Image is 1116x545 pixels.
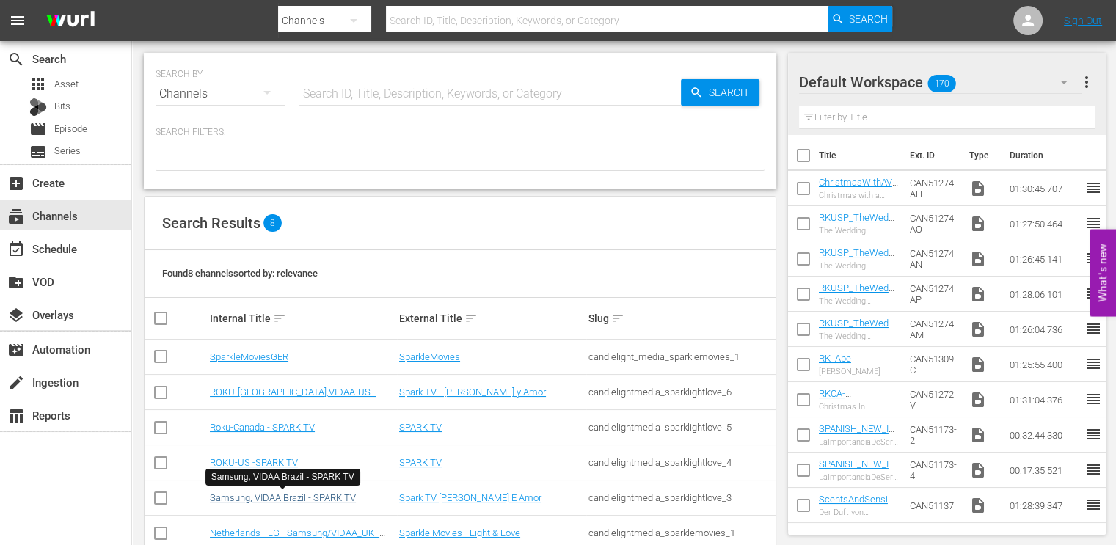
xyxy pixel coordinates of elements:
span: Ingestion [7,374,25,392]
div: candlelightmedia_sparklightlove_4 [588,457,773,468]
span: Asset [54,77,79,92]
a: SparkleMovies [399,351,460,362]
span: sort [273,312,286,325]
td: CAN51274AH [904,171,963,206]
span: Schedule [7,241,25,258]
span: Channels [7,208,25,225]
td: 00:17:35.521 [1003,453,1084,488]
span: Video [969,180,986,197]
div: Samsung, VIDAA Brazil - SPARK TV [211,471,354,483]
td: CAN51272V [904,382,963,417]
span: reorder [1084,496,1101,513]
td: CAN51137 [904,488,963,523]
button: Open Feedback Widget [1090,229,1116,316]
div: The Wedding Planners: Brigada Nupcial [819,261,898,271]
a: SPARK TV [399,422,442,433]
button: Search [681,79,759,106]
span: reorder [1084,179,1101,197]
button: more_vert [1077,65,1095,100]
td: 01:28:39.347 [1003,488,1084,523]
a: Spark TV - [PERSON_NAME] y Amor [399,387,546,398]
span: Search [703,79,759,106]
span: Video [969,391,986,409]
div: Default Workspace [799,62,1082,103]
td: 01:26:04.736 [1003,312,1084,347]
a: RKUSP_TheWeddingPlanners_FeudingFamilies [819,282,898,315]
a: Samsung, VIDAA Brazil - SPARK TV [210,492,356,503]
div: candlelightmedia_sparklightlove_5 [588,422,773,433]
span: more_vert [1077,73,1095,91]
div: Christmas In [GEOGRAPHIC_DATA] [819,402,898,412]
a: RK_Abe [819,353,851,364]
td: 01:26:45.141 [1003,241,1084,277]
span: menu [9,12,26,29]
a: RKUSP_TheWeddingPlanners_ChampagneDreams [819,212,896,245]
td: 01:28:06.101 [1003,277,1084,312]
a: RKCA-ChristmasInParis [819,388,891,410]
span: Search Results [162,214,260,232]
span: Automation [7,341,25,359]
th: Ext. ID [901,135,960,176]
div: candlelightmedia_sparklightlove_3 [588,492,773,503]
p: Search Filters: [156,126,765,139]
div: candlelightmedia_sparklightlove_6 [588,387,773,398]
span: VOD [7,274,25,291]
span: Search [7,51,25,68]
span: Video [969,426,986,444]
span: Episode [29,120,47,138]
div: LaImportanciaDeSerMike_Eps_6-10 [819,437,898,447]
th: Type [960,135,1000,176]
td: CAN51274AO [904,206,963,241]
th: Duration [1000,135,1088,176]
span: Create [7,175,25,192]
span: Found 8 channels sorted by: relevance [162,268,318,279]
span: Asset [29,76,47,93]
div: Internal Title [210,310,395,327]
span: reorder [1084,461,1101,478]
div: The Wedding Planners: Algo que Celebrar [819,226,898,235]
td: CAN51173-2 [904,417,963,453]
a: RKUSP_TheWeddingPlanners_AllForLove [819,318,896,351]
a: Sign Out [1064,15,1102,26]
span: Overlays [7,307,25,324]
td: CAN51274AP [904,277,963,312]
td: CAN51274AM [904,312,963,347]
td: CAN51173-4 [904,453,963,488]
span: reorder [1084,425,1101,443]
span: sort [464,312,478,325]
th: Title [819,135,901,176]
div: Der Duft von Zärtlichkeit [819,508,898,517]
span: reorder [1084,285,1101,302]
a: SPANISH_NEW_ImportanceOfBeingMike_Eps_4-6 [819,458,897,491]
span: reorder [1084,355,1101,373]
span: Video [969,321,986,338]
a: Sparkle Movies - Light & Love [399,527,520,538]
span: Search [849,6,888,32]
div: Bits [29,98,47,116]
a: ChristmasWithAView_BrainPower [819,177,898,199]
span: 170 [927,68,955,99]
span: 8 [263,214,282,232]
span: reorder [1084,320,1101,337]
div: [PERSON_NAME] [819,367,880,376]
img: ans4CAIJ8jUAAAAAAAAAAAAAAAAAAAAAAAAgQb4GAAAAAAAAAAAAAAAAAAAAAAAAJMjXAAAAAAAAAAAAAAAAAAAAAAAAgAT5G... [35,4,106,38]
a: RKUSP_TheWeddingPlanners_BridalBrigade [819,247,896,280]
div: Slug [588,310,773,327]
span: Episode [54,122,87,136]
span: Reports [7,407,25,425]
a: Spark TV [PERSON_NAME] E Amor [399,492,541,503]
td: 00:32:44.330 [1003,417,1084,453]
span: sort [611,312,624,325]
div: candlelightmedia_sparklemovies_1 [588,527,773,538]
div: candlelight_media_sparklemovies_1 [588,351,773,362]
div: Christmas with a View [819,191,898,200]
div: Channels [156,73,285,114]
div: LaImportanciaDeSerMike_Eps_4-6 [819,472,898,482]
a: SPARK TV [399,457,442,468]
a: ROKU-[GEOGRAPHIC_DATA],VIDAA-US - Spanish - Spark TV - [PERSON_NAME] y Amor [210,387,382,420]
span: Video [969,285,986,303]
span: Video [969,461,986,479]
div: External Title [399,310,584,327]
span: reorder [1084,390,1101,408]
span: Series [29,143,47,161]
